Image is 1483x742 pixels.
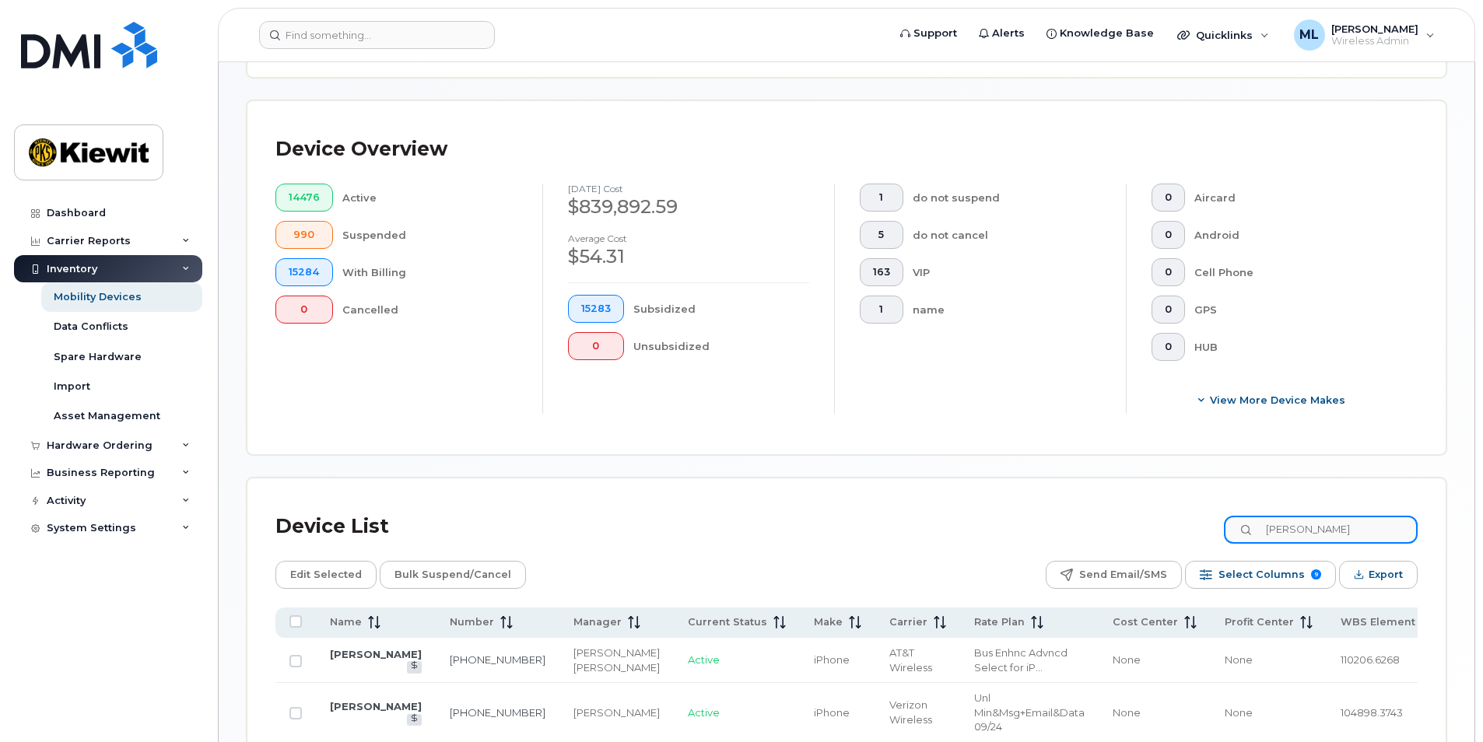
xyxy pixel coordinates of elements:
[1194,221,1394,249] div: Android
[1165,191,1172,204] span: 0
[992,26,1025,41] span: Alerts
[275,184,333,212] button: 14476
[860,296,903,324] button: 1
[275,129,447,170] div: Device Overview
[1152,184,1185,212] button: 0
[1152,258,1185,286] button: 0
[688,653,720,666] span: Active
[342,184,518,212] div: Active
[873,229,890,241] span: 5
[1152,296,1185,324] button: 0
[573,615,622,629] span: Manager
[407,661,422,673] a: View Last Bill
[1113,706,1141,719] span: None
[573,705,660,720] div: [PERSON_NAME]
[1166,19,1280,51] div: Quicklinks
[1196,29,1253,41] span: Quicklinks
[330,648,422,660] a: [PERSON_NAME]
[581,340,611,352] span: 0
[1165,266,1172,278] span: 0
[1331,23,1418,35] span: [PERSON_NAME]
[1341,615,1415,629] span: WBS Element
[1165,303,1172,316] span: 0
[1210,393,1345,408] span: View More Device Makes
[290,563,362,586] span: Edit Selected
[1185,561,1336,589] button: Select Columns 9
[1369,563,1403,586] span: Export
[581,303,611,315] span: 15283
[1152,221,1185,249] button: 0
[974,615,1025,629] span: Rate Plan
[860,184,903,212] button: 1
[330,615,362,629] span: Name
[1152,333,1185,361] button: 0
[913,296,1102,324] div: name
[889,646,932,674] span: AT&T Wireless
[1225,706,1253,719] span: None
[633,332,810,360] div: Unsubsidized
[633,295,810,323] div: Subsidized
[1311,569,1321,579] span: 9
[968,18,1036,49] a: Alerts
[1331,35,1418,47] span: Wireless Admin
[688,615,767,629] span: Current Status
[1165,341,1172,353] span: 0
[1225,615,1294,629] span: Profit Center
[814,653,850,666] span: iPhone
[342,258,518,286] div: With Billing
[568,295,624,323] button: 15283
[974,646,1068,674] span: Bus Enhnc Advncd Select for iPhone 5G/5G+ VVM
[289,229,320,241] span: 990
[1194,296,1394,324] div: GPS
[1079,563,1167,586] span: Send Email/SMS
[289,266,320,278] span: 15284
[814,615,843,629] span: Make
[568,243,809,270] div: $54.31
[1194,258,1394,286] div: Cell Phone
[889,18,968,49] a: Support
[407,714,422,726] a: View Last Bill
[1339,561,1418,589] button: Export
[342,221,518,249] div: Suspended
[1194,333,1394,361] div: HUB
[568,332,624,360] button: 0
[450,615,494,629] span: Number
[380,561,526,589] button: Bulk Suspend/Cancel
[568,184,809,194] h4: [DATE] cost
[860,221,903,249] button: 5
[1165,229,1172,241] span: 0
[860,258,903,286] button: 163
[1415,674,1471,730] iframe: Messenger Launcher
[450,706,545,719] a: [PHONE_NUMBER]
[873,191,890,204] span: 1
[342,296,518,324] div: Cancelled
[913,26,957,41] span: Support
[814,706,850,719] span: iPhone
[275,296,333,324] button: 0
[573,646,660,660] div: [PERSON_NAME]
[289,191,320,204] span: 14476
[275,258,333,286] button: 15284
[1218,563,1305,586] span: Select Columns
[873,266,890,278] span: 163
[275,561,377,589] button: Edit Selected
[568,194,809,220] div: $839,892.59
[275,221,333,249] button: 990
[1036,18,1165,49] a: Knowledge Base
[1224,516,1418,544] input: Search Device List ...
[1113,615,1178,629] span: Cost Center
[1299,26,1319,44] span: ML
[688,706,720,719] span: Active
[1060,26,1154,41] span: Knowledge Base
[568,233,809,243] h4: Average cost
[1341,653,1400,666] span: 110206.6268
[873,303,890,316] span: 1
[573,660,660,675] div: [PERSON_NAME]
[450,653,545,666] a: [PHONE_NUMBER]
[1225,653,1253,666] span: None
[913,258,1102,286] div: VIP
[1194,184,1394,212] div: Aircard
[1113,653,1141,666] span: None
[394,563,511,586] span: Bulk Suspend/Cancel
[1152,386,1393,414] button: View More Device Makes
